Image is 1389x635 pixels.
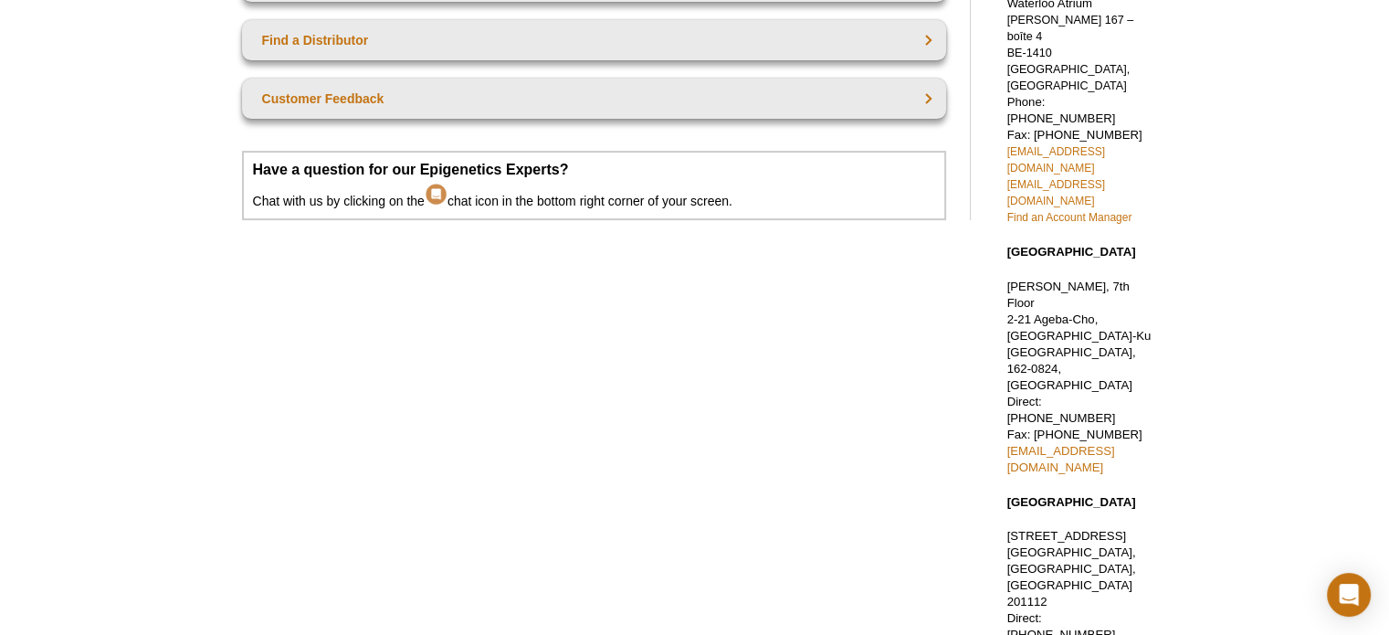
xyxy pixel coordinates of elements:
[253,162,935,209] p: Chat with us by clicking on the chat icon in the bottom right corner of your screen.
[425,178,447,206] img: Intercom Chat
[1007,14,1134,92] span: [PERSON_NAME] 167 – boîte 4 BE-1410 [GEOGRAPHIC_DATA], [GEOGRAPHIC_DATA]
[1007,245,1136,259] strong: [GEOGRAPHIC_DATA]
[242,20,946,60] a: Find a Distributor
[1007,444,1115,474] a: [EMAIL_ADDRESS][DOMAIN_NAME]
[1007,178,1105,207] a: [EMAIL_ADDRESS][DOMAIN_NAME]
[1007,145,1105,175] a: [EMAIL_ADDRESS][DOMAIN_NAME]
[253,162,569,177] strong: Have a question for our Epigenetics Experts?
[1327,573,1371,617] div: Open Intercom Messenger
[242,79,946,119] a: Customer Feedback
[1007,211,1132,224] a: Find an Account Manager
[1007,279,1153,476] p: [PERSON_NAME], 7th Floor 2-21 Ageba-Cho, [GEOGRAPHIC_DATA]-Ku [GEOGRAPHIC_DATA], 162-0824, [GEOGR...
[1007,495,1136,509] strong: [GEOGRAPHIC_DATA]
